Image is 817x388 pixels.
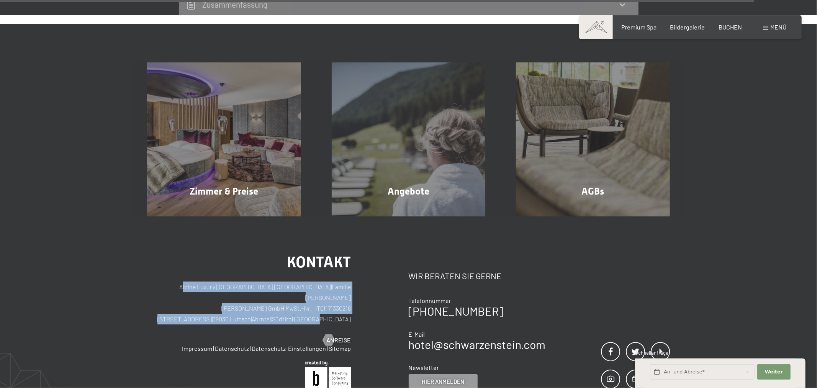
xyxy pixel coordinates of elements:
a: Bildergalerie [670,23,705,31]
span: | [294,315,295,323]
a: [PHONE_NUMBER] [409,304,503,318]
span: | [251,315,252,323]
a: Impressum [182,345,213,352]
a: Anreise [323,336,351,344]
span: AGBs [582,186,604,197]
span: Newsletter [409,364,439,371]
a: Datenschutz [215,345,249,352]
span: Kontakt [287,253,351,271]
span: | [212,315,213,323]
a: Buchung Angebote [316,62,501,216]
span: Angebote [388,186,429,197]
span: Menü [770,23,786,31]
span: Schnellanfrage [635,350,668,356]
button: Weiter [757,364,790,380]
span: Zimmer & Preise [190,186,258,197]
p: Alpine Luxury [GEOGRAPHIC_DATA] [GEOGRAPHIC_DATA] Familie [PERSON_NAME] [PERSON_NAME] GmbH MwSt.-... [147,282,351,324]
span: | [213,345,214,352]
a: Buchung AGBs [501,62,685,216]
a: Datenschutz-Einstellungen [252,345,326,352]
span: Hier anmelden [422,378,464,386]
a: Sitemap [329,345,351,352]
span: E-Mail [409,331,425,338]
span: | [331,283,332,290]
a: BUCHEN [719,23,742,31]
a: hotel@schwarzenstein.com [409,337,546,351]
span: | [327,345,328,352]
span: Weiter [765,368,783,375]
span: | [250,345,251,352]
span: | [285,305,286,312]
span: Anreise [327,336,351,344]
a: Buchung Zimmer & Preise [132,62,316,216]
a: Premium Spa [621,23,657,31]
span: Wir beraten Sie gerne [409,271,502,281]
span: Telefonnummer [409,297,452,304]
